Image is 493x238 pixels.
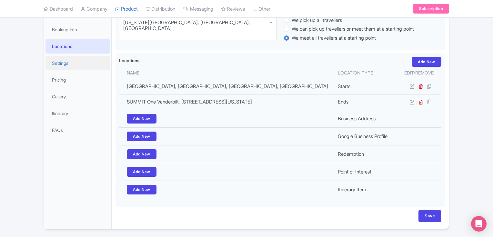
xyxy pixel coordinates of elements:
[292,17,342,24] label: We pick up all travellers
[334,67,397,79] th: Location type
[119,94,334,110] td: SUMMIT One Vanderbilt, [STREET_ADDRESS][US_STATE]
[127,132,156,141] a: Add New
[123,20,272,31] div: [US_STATE][GEOGRAPHIC_DATA], [GEOGRAPHIC_DATA], [GEOGRAPHIC_DATA]
[119,67,334,79] th: Name
[418,210,441,222] input: Save
[292,35,376,42] label: We meet all travellers at a starting point
[45,106,110,121] a: Itinerary
[397,67,441,79] th: Edit/Remove
[119,57,139,64] label: Locations
[45,73,110,87] a: Pricing
[45,22,110,37] a: Booking Info
[334,128,397,145] td: Google Business Profile
[45,39,110,54] a: Locations
[127,114,156,124] a: Add New
[334,79,397,94] td: Starts
[471,216,487,232] div: Open Intercom Messenger
[334,110,397,128] td: Business Address
[127,185,156,194] a: Add New
[45,123,110,137] a: FAQs
[45,56,110,70] a: Settings
[334,181,397,199] td: Itinerary Item
[412,57,441,67] a: Add New
[334,163,397,181] td: Point of Interest
[127,167,156,177] a: Add New
[334,145,397,163] td: Redemption
[334,94,397,110] td: Ends
[45,89,110,104] a: Gallery
[127,149,156,159] a: Add New
[119,79,334,94] td: [GEOGRAPHIC_DATA], [GEOGRAPHIC_DATA], [GEOGRAPHIC_DATA], [GEOGRAPHIC_DATA]
[413,4,449,14] a: Subscription
[292,25,414,33] label: We can pick up travellers or meet them at a starting point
